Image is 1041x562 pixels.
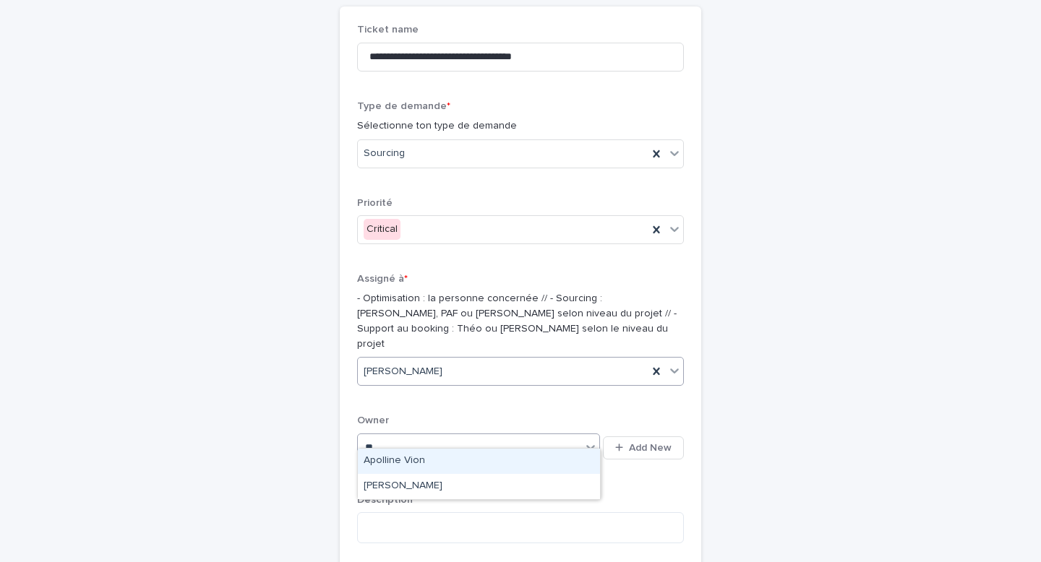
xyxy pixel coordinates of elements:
div: Raphael Olivier [358,474,600,499]
span: Assigné à [357,274,408,284]
span: [PERSON_NAME] [364,364,442,379]
span: Priorité [357,198,393,208]
span: Owner [357,415,389,425]
span: Ticket name [357,25,419,35]
span: Type de demande [357,101,450,111]
p: - Optimisation : la personne concernée // - Sourcing : [PERSON_NAME], PAF ou [PERSON_NAME] selon ... [357,291,684,351]
button: Add New [603,436,684,459]
span: Sourcing [364,146,405,161]
div: Apolline Vion [358,449,600,474]
div: Critical [364,219,400,240]
span: Description [357,495,413,505]
span: Add New [629,443,672,453]
p: Sélectionne ton type de demande [357,118,684,134]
